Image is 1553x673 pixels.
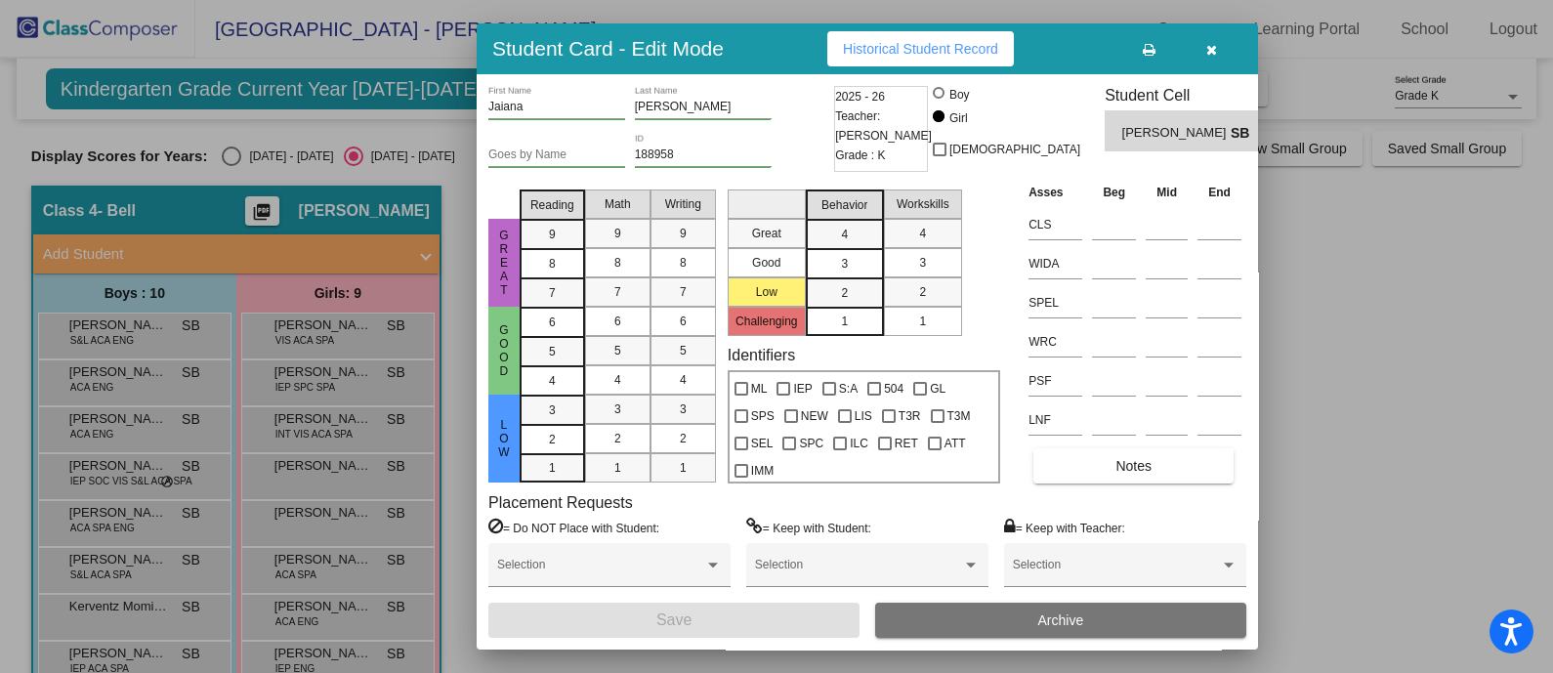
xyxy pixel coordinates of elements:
span: S:A [839,377,858,400]
input: assessment [1028,249,1082,278]
span: 1 [614,459,621,477]
th: End [1193,182,1246,203]
span: 6 [614,313,621,330]
span: 5 [549,343,556,360]
span: 7 [549,284,556,302]
span: 4 [841,226,848,243]
span: 8 [680,254,687,272]
span: ILC [850,432,868,455]
span: Writing [665,195,701,213]
span: 1 [919,313,926,330]
span: Good [495,323,513,378]
span: 1 [841,313,848,330]
span: 4 [549,372,556,390]
span: 6 [549,314,556,331]
span: 2 [614,430,621,447]
span: Low [495,418,513,459]
input: assessment [1028,327,1082,357]
span: 504 [884,377,903,400]
span: NEW [801,404,828,428]
div: Girl [948,109,968,127]
span: 2025 - 26 [835,87,885,106]
span: Math [605,195,631,213]
span: RET [895,432,918,455]
span: IEP [793,377,812,400]
span: T3M [947,404,971,428]
span: 7 [680,283,687,301]
input: assessment [1028,366,1082,396]
button: Save [488,603,860,638]
span: 3 [680,400,687,418]
span: 8 [549,255,556,273]
h3: Student Card - Edit Mode [492,36,724,61]
th: Asses [1024,182,1087,203]
span: 9 [680,225,687,242]
span: 4 [614,371,621,389]
span: 2 [841,284,848,302]
span: 7 [614,283,621,301]
input: Enter ID [635,148,772,162]
label: Placement Requests [488,493,633,512]
span: Save [656,611,692,628]
button: Archive [875,603,1246,638]
span: ML [751,377,768,400]
input: goes by name [488,148,625,162]
span: Great [495,229,513,297]
span: 5 [680,342,687,359]
span: GL [930,377,945,400]
label: = Keep with Teacher: [1004,518,1125,537]
span: LIS [855,404,872,428]
span: [PERSON_NAME] [1122,123,1231,144]
div: Boy [948,86,970,104]
span: 2 [680,430,687,447]
label: = Keep with Student: [746,518,871,537]
span: SB [1231,123,1258,144]
span: 9 [614,225,621,242]
span: Workskills [897,195,949,213]
span: [DEMOGRAPHIC_DATA] [949,138,1080,161]
span: 5 [614,342,621,359]
input: assessment [1028,405,1082,435]
span: 6 [680,313,687,330]
span: Behavior [821,196,867,214]
span: 2 [549,431,556,448]
span: 8 [614,254,621,272]
span: SEL [751,432,774,455]
span: IMM [751,459,774,483]
span: Notes [1115,458,1152,474]
input: assessment [1028,288,1082,317]
span: 1 [549,459,556,477]
label: Identifiers [728,346,795,364]
label: = Do NOT Place with Student: [488,518,659,537]
span: SPS [751,404,775,428]
span: Reading [530,196,574,214]
span: 4 [680,371,687,389]
th: Mid [1141,182,1193,203]
span: 2 [919,283,926,301]
span: 9 [549,226,556,243]
span: Historical Student Record [843,41,998,57]
span: 3 [614,400,621,418]
span: SPC [799,432,823,455]
span: Grade : K [835,146,885,165]
span: 1 [680,459,687,477]
h3: Student Cell [1105,86,1275,105]
span: ATT [944,432,966,455]
span: 3 [549,401,556,419]
th: Beg [1087,182,1141,203]
span: Archive [1038,612,1084,628]
span: 3 [841,255,848,273]
span: 3 [919,254,926,272]
button: Notes [1033,448,1234,484]
button: Historical Student Record [827,31,1014,66]
span: Teacher: [PERSON_NAME] [835,106,932,146]
span: T3R [899,404,921,428]
span: 4 [919,225,926,242]
input: assessment [1028,210,1082,239]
